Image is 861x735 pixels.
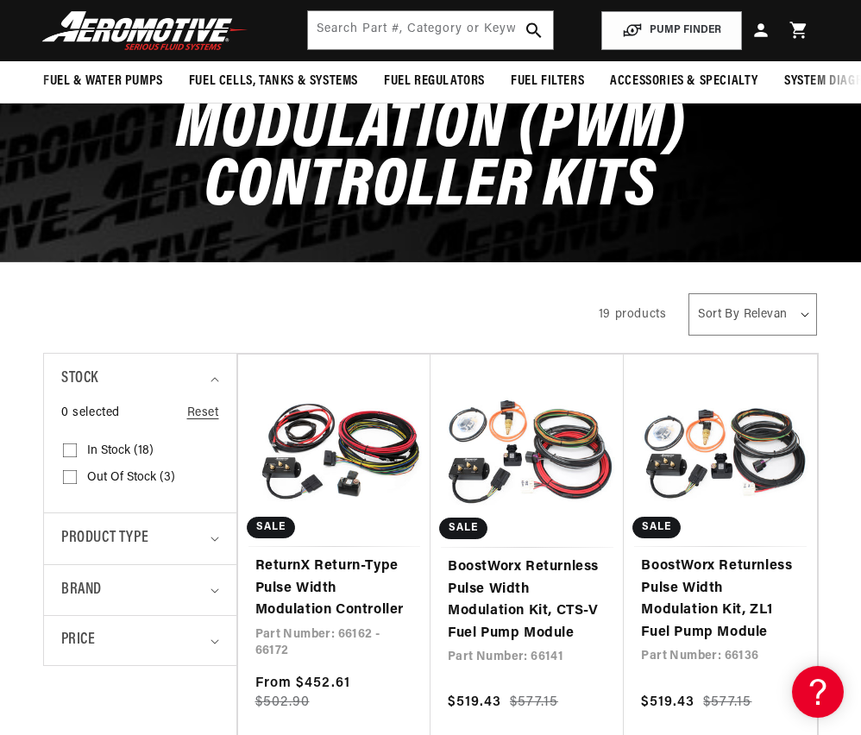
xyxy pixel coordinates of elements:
[87,470,175,486] span: Out of stock (3)
[61,616,219,665] summary: Price
[61,354,219,405] summary: Stock (0 selected)
[384,72,485,91] span: Fuel Regulators
[61,367,98,392] span: Stock
[176,36,686,223] span: Pulse Width Modulation (PWM) Controller Kits
[498,61,597,102] summary: Fuel Filters
[61,404,120,423] span: 0 selected
[30,61,176,102] summary: Fuel & Water Pumps
[87,443,154,459] span: In stock (18)
[61,629,95,652] span: Price
[599,308,667,321] span: 19 products
[176,61,371,102] summary: Fuel Cells, Tanks & Systems
[61,513,219,564] summary: Product type (0 selected)
[61,565,219,616] summary: Brand (0 selected)
[597,61,771,102] summary: Accessories & Specialty
[61,526,148,551] span: Product type
[187,404,219,423] a: Reset
[610,72,758,91] span: Accessories & Specialty
[255,556,413,622] a: ReturnX Return-Type Pulse Width Modulation Controller
[371,61,498,102] summary: Fuel Regulators
[448,556,606,644] a: BoostWorx Returnless Pulse Width Modulation Kit, CTS-V Fuel Pump Module
[641,556,799,644] a: BoostWorx Returnless Pulse Width Modulation Kit, ZL1 Fuel Pump Module
[61,578,102,603] span: Brand
[601,11,742,50] button: PUMP FINDER
[189,72,358,91] span: Fuel Cells, Tanks & Systems
[515,11,553,49] button: search button
[37,10,253,51] img: Aeromotive
[43,72,163,91] span: Fuel & Water Pumps
[511,72,584,91] span: Fuel Filters
[308,11,553,49] input: Search by Part Number, Category or Keyword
